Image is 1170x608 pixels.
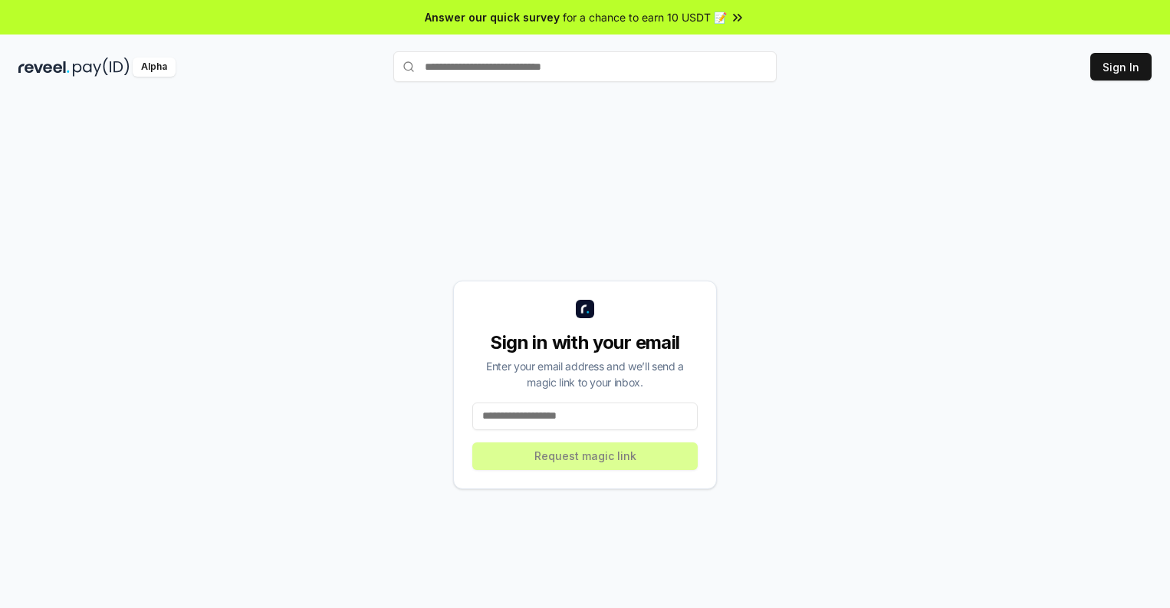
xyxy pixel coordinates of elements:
[1090,53,1152,81] button: Sign In
[563,9,727,25] span: for a chance to earn 10 USDT 📝
[472,330,698,355] div: Sign in with your email
[73,58,130,77] img: pay_id
[133,58,176,77] div: Alpha
[576,300,594,318] img: logo_small
[425,9,560,25] span: Answer our quick survey
[18,58,70,77] img: reveel_dark
[472,358,698,390] div: Enter your email address and we’ll send a magic link to your inbox.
